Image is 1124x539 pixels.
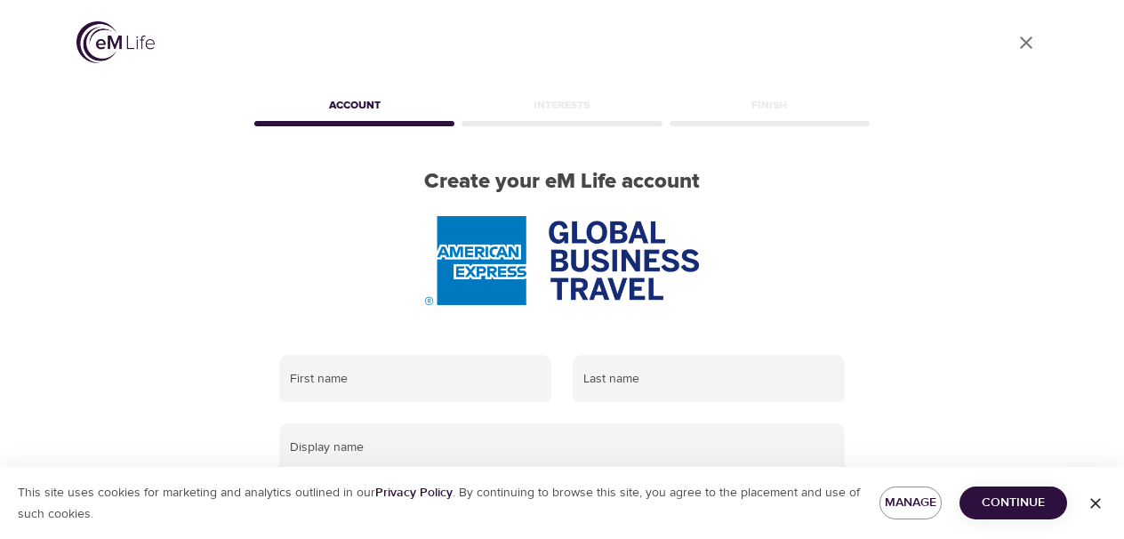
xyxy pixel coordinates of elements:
span: Continue [974,492,1053,514]
img: logo [76,21,155,63]
a: Privacy Policy [375,485,453,501]
button: Manage [879,487,942,519]
span: Manage [894,492,927,514]
button: Continue [959,487,1067,519]
img: AmEx%20GBT%20logo.png [425,216,699,305]
h2: Create your eM Life account [251,169,873,195]
a: close [1005,21,1048,64]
